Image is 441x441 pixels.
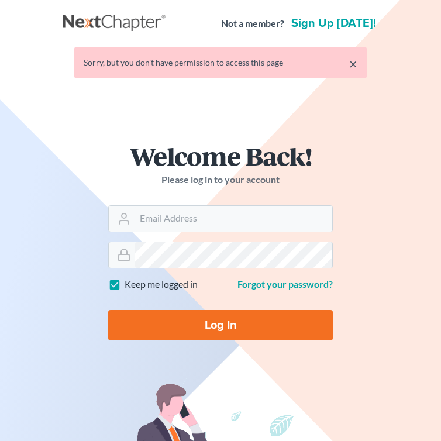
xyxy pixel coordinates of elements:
a: Forgot your password? [237,278,333,290]
input: Email Address [135,206,332,232]
label: Keep me logged in [125,278,198,291]
a: × [349,57,357,71]
input: Log In [108,310,333,340]
strong: Not a member? [221,17,284,30]
div: Sorry, but you don't have permission to access this page [84,57,357,68]
p: Please log in to your account [108,173,333,187]
h1: Welcome Back! [108,143,333,168]
a: Sign up [DATE]! [289,18,378,29]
